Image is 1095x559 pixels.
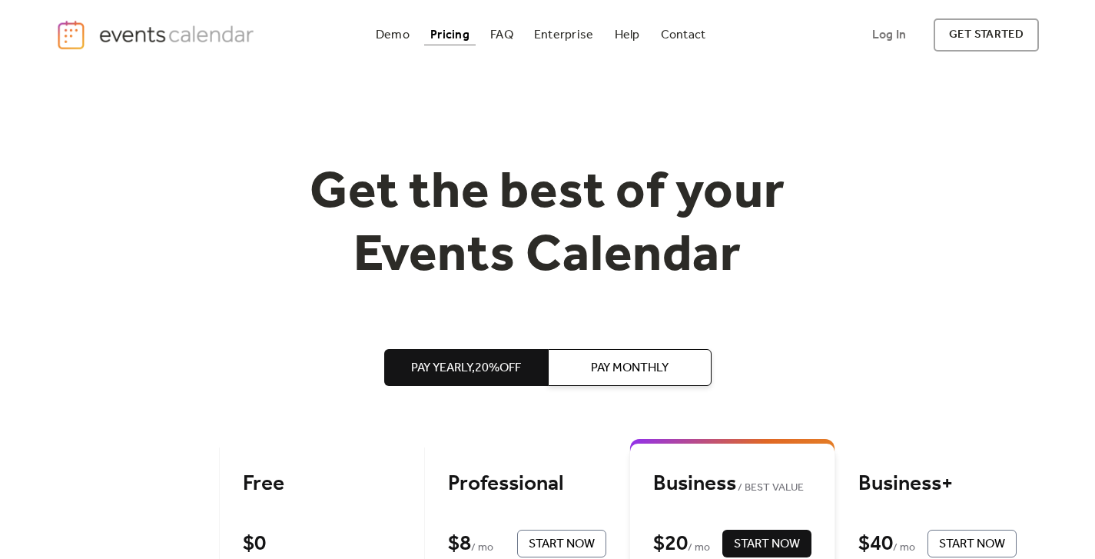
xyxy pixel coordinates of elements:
[655,25,712,45] a: Contact
[534,31,593,39] div: Enterprise
[653,531,688,557] div: $ 20
[490,31,513,39] div: FAQ
[857,18,921,52] a: Log In
[927,530,1017,557] button: Start Now
[615,31,640,39] div: Help
[517,530,606,557] button: Start Now
[609,25,646,45] a: Help
[661,31,706,39] div: Contact
[528,25,599,45] a: Enterprise
[722,530,811,557] button: Start Now
[736,479,805,497] span: BEST VALUE
[688,539,710,557] span: / mo
[858,471,1017,497] div: Business+
[243,531,266,557] div: $ 0
[448,471,606,497] div: Professional
[548,349,712,386] button: Pay Monthly
[430,31,470,39] div: Pricing
[471,539,493,557] span: / mo
[411,359,521,378] span: Pay Yearly, 20% off
[529,535,595,554] span: Start Now
[939,535,1005,554] span: Start Now
[734,535,800,554] span: Start Now
[591,359,669,378] span: Pay Monthly
[376,31,410,39] div: Demo
[370,25,416,45] a: Demo
[484,25,519,45] a: FAQ
[424,25,476,45] a: Pricing
[384,349,548,386] button: Pay Yearly,20%off
[56,19,259,51] a: home
[243,471,401,497] div: Free
[858,531,893,557] div: $ 40
[893,539,915,557] span: / mo
[448,531,471,557] div: $ 8
[253,162,843,288] h1: Get the best of your Events Calendar
[934,18,1039,52] a: get started
[653,471,811,497] div: Business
